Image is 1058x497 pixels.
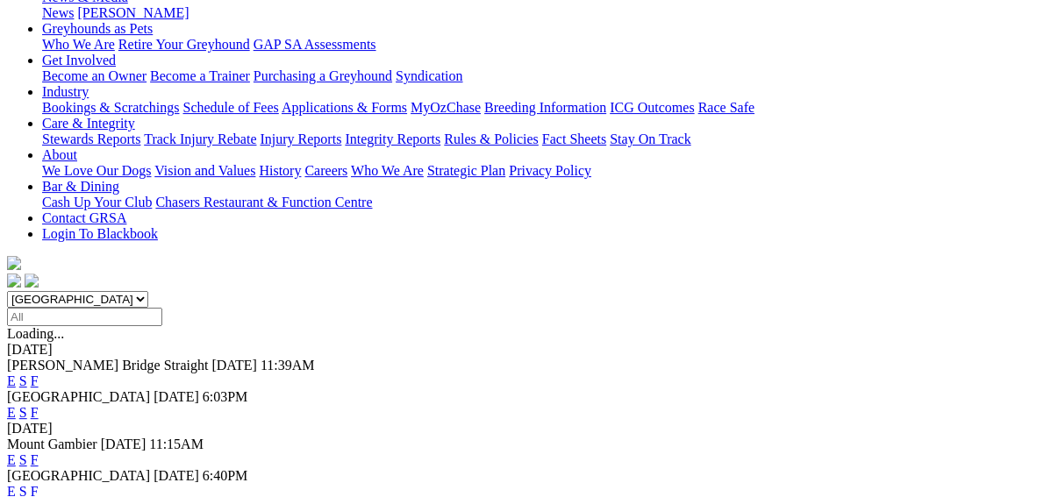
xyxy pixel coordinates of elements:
div: News & Media [42,5,1051,21]
span: Mount Gambier [7,437,97,451]
a: Become an Owner [42,68,147,83]
a: Track Injury Rebate [144,131,256,146]
a: Rules & Policies [444,131,539,146]
a: History [259,163,301,178]
span: [GEOGRAPHIC_DATA] [7,468,150,483]
a: Breeding Information [484,100,606,115]
a: Industry [42,84,89,99]
a: Purchasing a Greyhound [254,68,392,83]
a: S [19,452,27,467]
span: 6:40PM [203,468,248,483]
a: E [7,405,16,420]
a: MyOzChase [411,100,481,115]
a: Injury Reports [260,131,341,146]
span: 11:15AM [149,437,204,451]
a: Contact GRSA [42,210,126,225]
a: Syndication [396,68,462,83]
a: Care & Integrity [42,116,135,131]
a: GAP SA Assessments [254,37,376,52]
span: [DATE] [211,358,257,373]
a: E [7,373,16,388]
a: F [31,373,39,388]
a: Greyhounds as Pets [42,21,153,36]
a: Integrity Reports [345,131,440,146]
span: 6:03PM [203,389,248,404]
span: [DATE] [154,389,199,404]
a: Schedule of Fees [182,100,278,115]
a: Who We Are [42,37,115,52]
a: News [42,5,74,20]
a: Cash Up Your Club [42,195,152,209]
a: F [31,405,39,420]
a: ICG Outcomes [610,100,694,115]
a: Privacy Policy [509,163,591,178]
a: About [42,147,77,162]
a: Login To Blackbook [42,226,158,241]
div: Get Involved [42,68,1051,84]
div: Greyhounds as Pets [42,37,1051,53]
a: Chasers Restaurant & Function Centre [155,195,372,209]
a: [PERSON_NAME] [77,5,189,20]
div: Care & Integrity [42,131,1051,147]
span: 11:39AM [261,358,315,373]
span: [PERSON_NAME] Bridge Straight [7,358,208,373]
a: E [7,452,16,467]
a: Stewards Reports [42,131,140,146]
span: [GEOGRAPHIC_DATA] [7,389,150,404]
input: Select date [7,308,162,326]
div: Bar & Dining [42,195,1051,210]
img: logo-grsa-white.png [7,256,21,270]
a: Vision and Values [154,163,255,178]
span: [DATE] [101,437,147,451]
a: Applications & Forms [282,100,407,115]
div: About [42,163,1051,179]
a: Careers [304,163,347,178]
a: Race Safe [697,100,754,115]
a: F [31,452,39,467]
a: Who We Are [351,163,424,178]
div: Industry [42,100,1051,116]
a: Bar & Dining [42,179,119,194]
a: Get Involved [42,53,116,67]
a: S [19,405,27,420]
a: Retire Your Greyhound [118,37,250,52]
img: twitter.svg [25,273,39,288]
img: facebook.svg [7,273,21,288]
a: We Love Our Dogs [42,163,151,178]
a: Stay On Track [610,131,690,146]
a: Become a Trainer [150,68,250,83]
span: Loading... [7,326,64,341]
div: [DATE] [7,342,1051,358]
a: Fact Sheets [542,131,606,146]
a: Strategic Plan [427,163,505,178]
a: Bookings & Scratchings [42,100,179,115]
a: S [19,373,27,388]
span: [DATE] [154,468,199,483]
div: [DATE] [7,421,1051,437]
